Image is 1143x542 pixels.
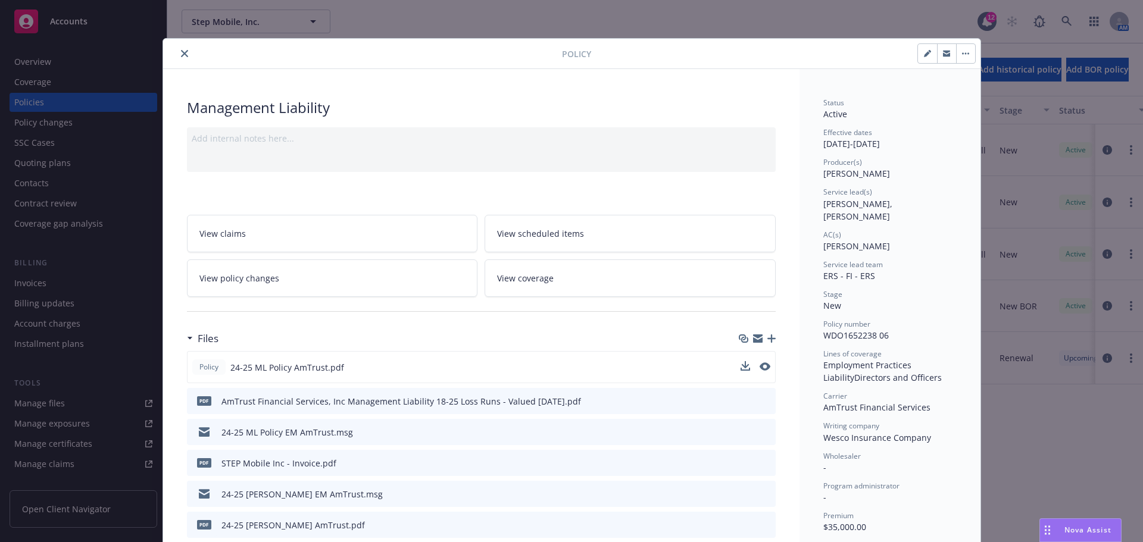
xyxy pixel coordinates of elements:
[197,362,221,372] span: Policy
[760,362,770,371] button: preview file
[741,426,751,438] button: download file
[1039,518,1122,542] button: Nova Assist
[823,510,854,521] span: Premium
[823,259,883,270] span: Service lead team
[760,457,771,469] button: preview file
[823,330,889,341] span: WDO1652238 06
[823,289,842,299] span: Stage
[1040,519,1055,541] div: Drag to move
[760,395,771,408] button: preview file
[741,395,751,408] button: download file
[485,215,776,252] a: View scheduled items
[823,432,931,443] span: Wesco Insurance Company
[221,395,581,408] div: AmTrust Financial Services, Inc Management Liability 18-25 Loss Runs - Valued [DATE].pdf
[187,259,478,297] a: View policy changes
[497,272,554,284] span: View coverage
[192,132,771,145] div: Add internal notes here...
[823,108,847,120] span: Active
[197,520,211,529] span: pdf
[823,391,847,401] span: Carrier
[823,168,890,179] span: [PERSON_NAME]
[741,457,751,469] button: download file
[1064,525,1111,535] span: Nova Assist
[823,521,866,532] span: $35,000.00
[823,198,895,222] span: [PERSON_NAME], [PERSON_NAME]
[823,462,826,473] span: -
[823,270,875,281] span: ERS - FI - ERS
[741,519,751,531] button: download file
[823,481,900,491] span: Program administrator
[741,361,750,374] button: download file
[198,331,218,346] h3: Files
[187,215,478,252] a: View claims
[199,227,246,240] span: View claims
[823,349,882,359] span: Lines of coverage
[823,491,826,503] span: -
[230,361,344,374] span: 24-25 ML Policy AmTrust.pdf
[497,227,584,240] span: View scheduled items
[187,98,776,118] div: Management Liability
[823,319,870,329] span: Policy number
[741,361,750,371] button: download file
[823,230,841,240] span: AC(s)
[760,361,770,374] button: preview file
[221,457,336,469] div: STEP Mobile Inc - Invoice.pdf
[187,331,218,346] div: Files
[823,300,841,311] span: New
[197,396,211,405] span: pdf
[823,402,930,413] span: AmTrust Financial Services
[823,240,890,252] span: [PERSON_NAME]
[221,488,383,500] div: 24-25 [PERSON_NAME] EM AmTrust.msg
[823,187,872,197] span: Service lead(s)
[760,519,771,531] button: preview file
[760,488,771,500] button: preview file
[221,426,353,438] div: 24-25 ML Policy EM AmTrust.msg
[760,426,771,438] button: preview file
[197,458,211,467] span: pdf
[177,46,192,61] button: close
[854,372,942,383] span: Directors and Officers
[823,157,862,167] span: Producer(s)
[823,359,914,383] span: Employment Practices Liability
[562,48,591,60] span: Policy
[823,421,879,431] span: Writing company
[823,127,872,137] span: Effective dates
[823,127,957,150] div: [DATE] - [DATE]
[741,488,751,500] button: download file
[823,451,861,461] span: Wholesaler
[485,259,776,297] a: View coverage
[199,272,279,284] span: View policy changes
[221,519,365,531] div: 24-25 [PERSON_NAME] AmTrust.pdf
[823,98,844,108] span: Status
